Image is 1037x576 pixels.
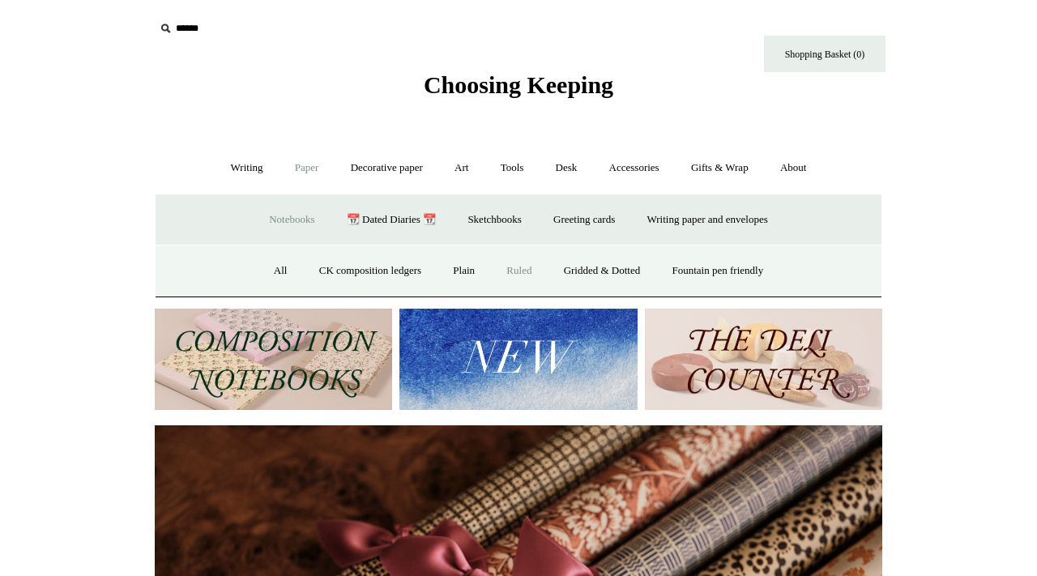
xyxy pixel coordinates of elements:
[399,309,637,410] img: New.jpg__PID:f73bdf93-380a-4a35-bcfe-7823039498e1
[633,198,783,241] a: Writing paper and envelopes
[541,147,592,190] a: Desk
[453,198,536,241] a: Sketchbooks
[658,250,779,292] a: Fountain pen friendly
[595,147,674,190] a: Accessories
[539,198,629,241] a: Greeting cards
[549,250,655,292] a: Gridded & Dotted
[155,309,392,410] img: 202302 Composition ledgers.jpg__PID:69722ee6-fa44-49dd-a067-31375e5d54ec
[424,71,613,98] span: Choosing Keeping
[336,147,437,190] a: Decorative paper
[766,147,821,190] a: About
[259,250,302,292] a: All
[645,309,882,410] img: The Deli Counter
[280,147,334,190] a: Paper
[332,198,450,241] a: 📆 Dated Diaries 📆
[676,147,763,190] a: Gifts & Wrap
[492,250,546,292] a: Ruled
[486,147,539,190] a: Tools
[305,250,436,292] a: CK composition ledgers
[764,36,886,72] a: Shopping Basket (0)
[440,147,483,190] a: Art
[254,198,329,241] a: Notebooks
[216,147,278,190] a: Writing
[424,84,613,96] a: Choosing Keeping
[438,250,489,292] a: Plain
